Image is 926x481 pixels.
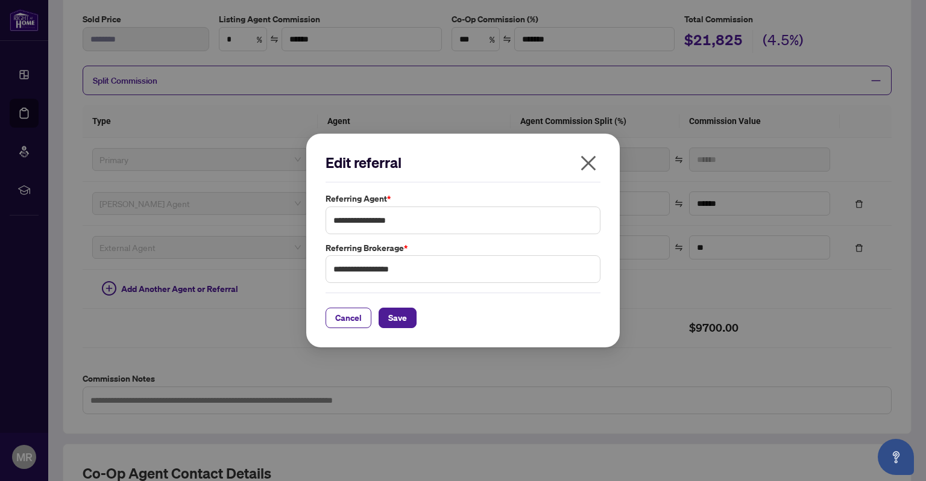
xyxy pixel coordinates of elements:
[878,439,914,475] button: Open asap
[326,192,600,205] label: Referring Agent
[326,241,600,255] label: Referring Brokerage
[326,308,371,328] button: Cancel
[579,154,598,173] span: close
[379,308,417,328] button: Save
[388,308,407,327] span: Save
[326,153,600,172] h2: Edit referral
[335,308,362,327] span: Cancel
